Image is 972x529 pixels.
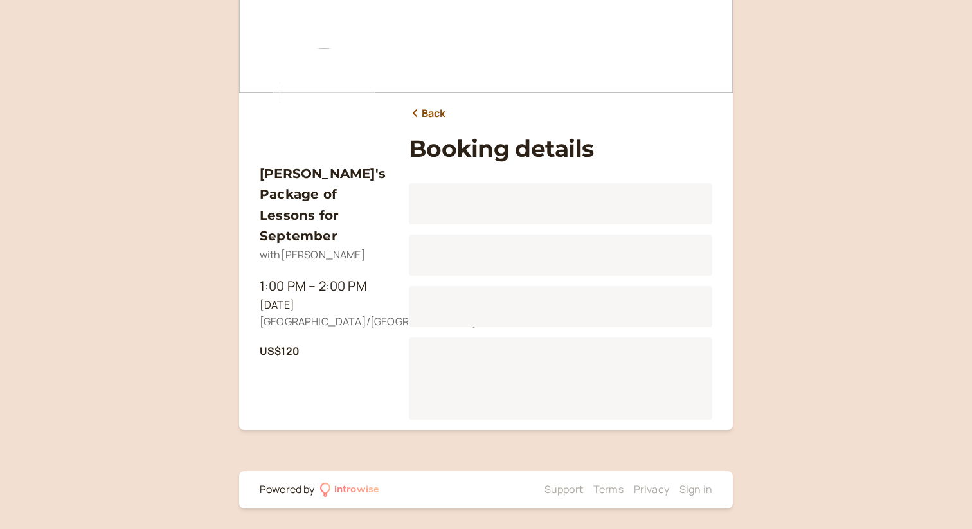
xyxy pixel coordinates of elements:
div: [GEOGRAPHIC_DATA]/[GEOGRAPHIC_DATA] [260,314,388,330]
div: Loading... [409,235,712,276]
div: introwise [334,481,379,498]
a: Terms [593,482,624,496]
div: Loading... [409,183,712,224]
a: introwise [320,481,380,498]
div: Loading... [409,337,712,420]
div: [DATE] [260,297,388,314]
a: Support [544,482,583,496]
a: Back [409,105,446,122]
h3: [PERSON_NAME]'s Package of Lessons for September [260,163,388,247]
div: 1:00 PM – 2:00 PM [260,276,388,296]
div: Powered by [260,481,315,498]
h1: Booking details [409,135,712,163]
a: Sign in [679,482,712,496]
span: with [PERSON_NAME] [260,247,366,262]
b: US$120 [260,344,300,358]
a: Privacy [634,482,669,496]
div: Loading... [409,286,712,327]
